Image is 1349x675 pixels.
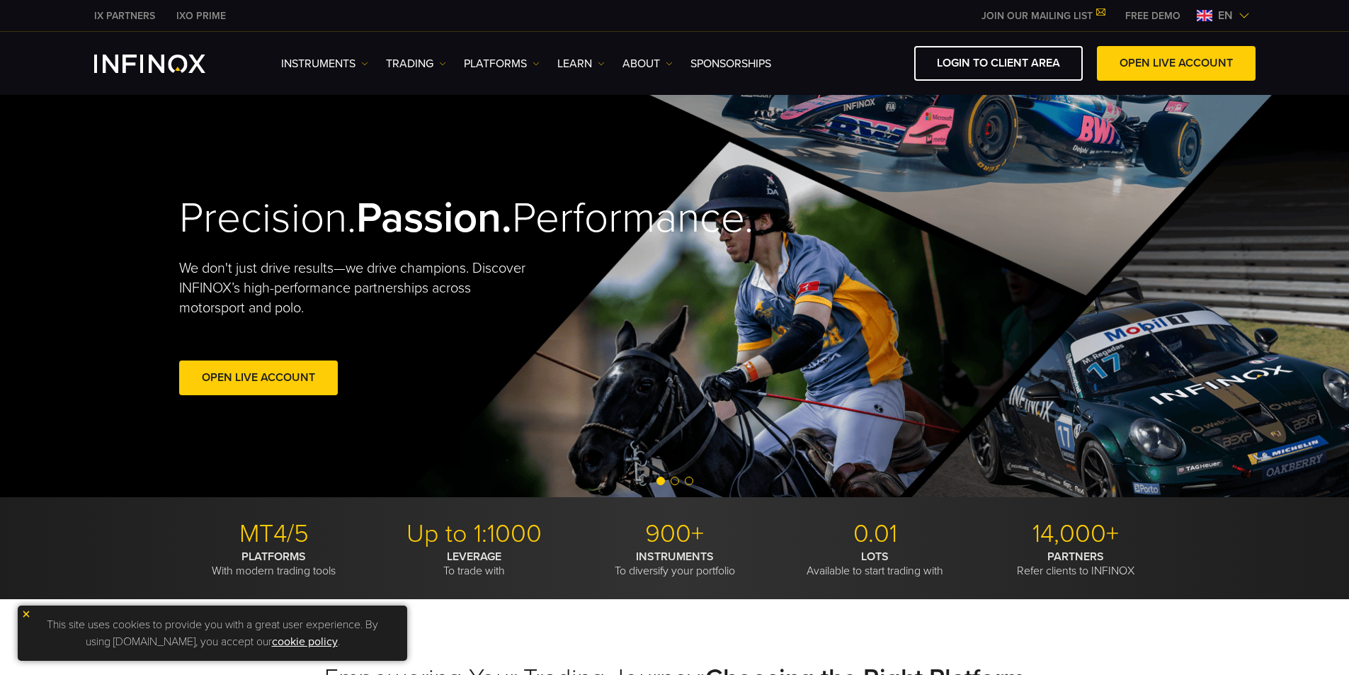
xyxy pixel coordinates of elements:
a: Learn [557,55,605,72]
strong: PARTNERS [1047,550,1104,564]
a: Open Live Account [179,361,338,395]
a: LOGIN TO CLIENT AREA [914,46,1083,81]
p: Available to start trading with [780,550,970,578]
strong: Passion. [356,193,512,244]
strong: LEVERAGE [447,550,501,564]
p: MT4/5 [179,518,369,550]
a: ABOUT [622,55,673,72]
a: INFINOX Logo [94,55,239,73]
p: 14,000+ [981,518,1171,550]
a: cookie policy [272,635,338,649]
p: Refer clients to INFINOX [981,550,1171,578]
a: SPONSORSHIPS [690,55,771,72]
span: en [1212,7,1239,24]
p: 0.01 [780,518,970,550]
a: OPEN LIVE ACCOUNT [1097,46,1256,81]
p: 900+ [580,518,770,550]
a: INFINOX [84,8,166,23]
h2: Precision. Performance. [179,193,625,244]
a: TRADING [386,55,446,72]
span: Go to slide 3 [685,477,693,485]
a: Instruments [281,55,368,72]
a: INFINOX MENU [1115,8,1191,23]
strong: LOTS [861,550,889,564]
p: With modern trading tools [179,550,369,578]
strong: INSTRUMENTS [636,550,714,564]
span: Go to slide 1 [656,477,665,485]
p: We don't just drive results—we drive champions. Discover INFINOX’s high-performance partnerships ... [179,259,536,318]
p: To trade with [380,550,569,578]
a: PLATFORMS [464,55,540,72]
p: This site uses cookies to provide you with a great user experience. By using [DOMAIN_NAME], you a... [25,613,400,654]
p: Up to 1:1000 [380,518,569,550]
a: JOIN OUR MAILING LIST [971,10,1115,22]
a: INFINOX [166,8,237,23]
span: Go to slide 2 [671,477,679,485]
img: yellow close icon [21,609,31,619]
p: To diversify your portfolio [580,550,770,578]
strong: PLATFORMS [241,550,306,564]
